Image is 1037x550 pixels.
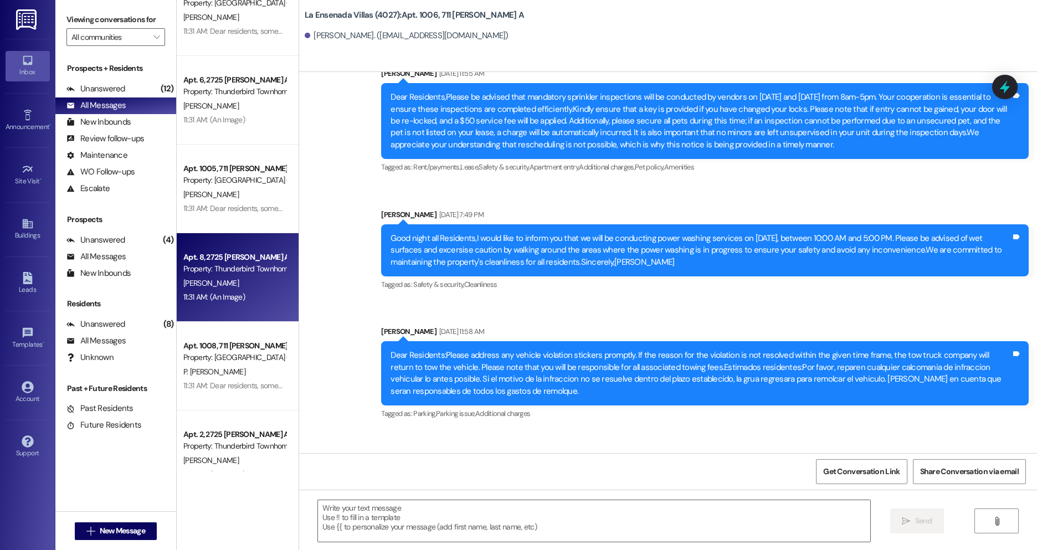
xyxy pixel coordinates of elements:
div: All Messages [66,251,126,263]
span: Parking issue , [436,409,475,418]
div: Property: [GEOGRAPHIC_DATA] (4027) [183,174,286,186]
span: Lease , [460,162,479,172]
div: Property: Thunderbird Townhomes (4001) [183,86,286,97]
div: (8) [161,316,176,333]
div: 11:31 AM: Dear residents, someones delivery was left at the wrong door. please pick it up in fron... [183,203,696,213]
span: Cleanliness [464,280,497,289]
div: 11:31 AM: Dear residents, someones delivery was left at the wrong door. please pick it up in fron... [183,381,696,390]
a: Buildings [6,214,50,244]
div: Apt. 1005, 711 [PERSON_NAME] A [183,163,286,174]
div: Past Residents [66,403,134,414]
span: [PERSON_NAME] [183,189,239,199]
div: Unanswered [66,234,125,246]
label: Viewing conversations for [66,11,165,28]
a: Site Visit • [6,160,50,190]
button: Send [890,508,944,533]
div: Prospects + Residents [55,63,176,74]
div: Property: Thunderbird Townhomes (4001) [183,440,286,452]
div: [PERSON_NAME] [381,209,1029,224]
div: Review follow-ups [66,133,144,145]
img: ResiDesk Logo [16,9,39,30]
div: Prospects [55,214,176,225]
div: 11:31 AM: (An Image) [183,115,245,125]
div: Dear Residents:Please address any vehicle violation stickers promptly. If the reason for the viol... [391,349,1011,397]
span: New Message [100,525,145,537]
button: Get Conversation Link [816,459,907,484]
span: Amenities [664,162,694,172]
div: Tagged as: [381,159,1029,175]
div: New Inbounds [66,268,131,279]
button: Share Conversation via email [913,459,1026,484]
div: Good night all Residents,I would like to inform you that we will be conducting power washing serv... [391,233,1011,268]
button: New Message [75,522,157,540]
span: Send [915,515,932,527]
div: Unknown [66,352,114,363]
div: Property: [GEOGRAPHIC_DATA] (4027) [183,352,286,363]
i:  [153,33,160,42]
div: [PERSON_NAME] [381,68,1029,83]
div: Tagged as: [381,276,1029,292]
span: [PERSON_NAME] [183,101,239,111]
span: Apartment entry , [530,162,579,172]
span: Get Conversation Link [823,466,900,477]
div: Apt. 2, 2725 [PERSON_NAME] A [183,429,286,440]
div: New Inbounds [66,116,131,128]
div: Apt. 8, 2725 [PERSON_NAME] A [183,251,286,263]
div: Maintenance [66,150,127,161]
a: Inbox [6,51,50,81]
div: Escalate [66,183,110,194]
div: [DATE] 11:55 AM [437,68,484,79]
i:  [993,517,1001,526]
span: Rent/payments , [413,162,460,172]
a: Account [6,378,50,408]
a: Templates • [6,323,50,353]
div: Residents [55,298,176,310]
a: Leads [6,269,50,299]
div: Apt. 1008, 711 [PERSON_NAME] A [183,340,286,352]
b: La Ensenada Villas (4027): Apt. 1006, 711 [PERSON_NAME] A [305,9,524,21]
span: Safety & security , [413,280,464,289]
div: [PERSON_NAME]. ([EMAIL_ADDRESS][DOMAIN_NAME]) [305,30,509,42]
i:  [86,527,95,536]
a: Support [6,432,50,462]
div: [PERSON_NAME] [381,326,1029,341]
div: Unanswered [66,318,125,330]
div: Dear Residents,Please be advised that mandatory sprinkler inspections will be conducted by vendor... [391,91,1011,151]
span: [PERSON_NAME] [183,278,239,288]
div: (4) [160,232,176,249]
div: 11:31 AM: (An Image) [183,292,245,302]
div: Tagged as: [381,405,1029,422]
span: P. [PERSON_NAME] [183,367,245,377]
div: [DATE] 7:49 PM [437,209,484,220]
div: [DATE] 11:58 AM [437,326,484,337]
input: All communities [71,28,147,46]
div: Unanswered [66,83,125,95]
div: (12) [158,80,176,97]
div: All Messages [66,335,126,347]
span: • [40,176,42,183]
div: 11:31 AM: Dear residents, someones delivery was left at the wrong door. please pick it up in fron... [183,26,696,36]
div: Apt. 6, 2725 [PERSON_NAME] A [183,74,286,86]
span: Pet policy , [635,162,664,172]
div: All Messages [66,100,126,111]
span: Share Conversation via email [920,466,1019,477]
span: • [43,339,44,347]
span: [PERSON_NAME] [183,455,239,465]
span: • [49,121,51,129]
span: Additional charges [475,409,530,418]
div: Property: Thunderbird Townhomes (4001) [183,263,286,275]
div: Future Residents [66,419,141,431]
i:  [902,517,910,526]
span: Parking , [413,409,436,418]
span: Safety & security , [479,162,529,172]
div: Past + Future Residents [55,383,176,394]
div: 11:31 AM: (An Image) [183,469,245,479]
div: WO Follow-ups [66,166,135,178]
span: [PERSON_NAME] [183,12,239,22]
span: Additional charges , [579,162,635,172]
